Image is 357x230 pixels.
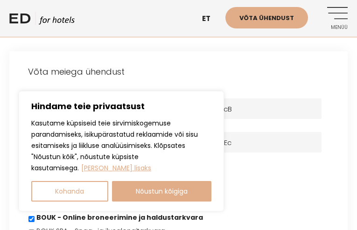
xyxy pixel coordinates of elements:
[9,12,75,26] a: ED HOTELS
[179,98,322,119] input: Ettevõtte
[81,163,152,173] a: Loe lisaks
[36,213,203,223] label: BOUK - Online broneerimine ja haldustarkvara
[112,181,212,202] button: Nõustun kõigiga
[31,101,211,112] p: Hindame teie privaatsust
[322,7,348,33] a: Menüü
[31,118,211,174] p: Kasutame küpsiseid teie sirvimiskogemuse parandamiseks, isikupärastatud reklaamide või sisu esita...
[31,181,108,202] button: Kohanda
[28,65,329,78] h3: Võta meiega ühendust
[322,25,348,30] span: Menüü
[225,7,308,28] a: Võta ühendust
[179,132,322,153] input: Veebileht
[197,9,225,28] a: et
